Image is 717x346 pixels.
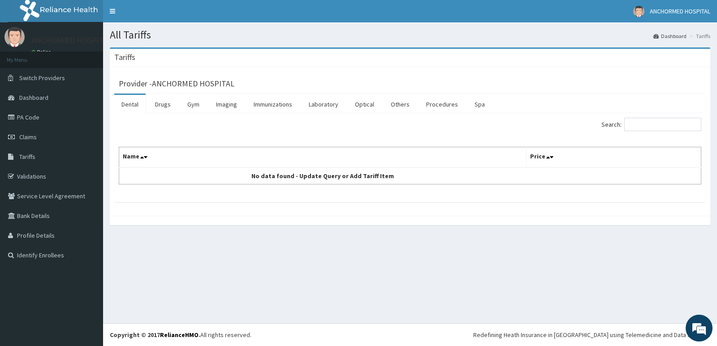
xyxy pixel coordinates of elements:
a: Others [384,95,417,114]
div: Redefining Heath Insurance in [GEOGRAPHIC_DATA] using Telemedicine and Data Science! [473,330,710,339]
th: Price [527,147,701,168]
input: Search: [624,118,701,131]
span: Claims [19,133,37,141]
span: Dashboard [19,94,48,102]
span: Tariffs [19,153,35,161]
footer: All rights reserved. [103,323,717,346]
img: User Image [633,6,644,17]
li: Tariffs [687,32,710,40]
a: Optical [348,95,381,114]
a: Dental [114,95,146,114]
a: Spa [467,95,492,114]
p: ANCHORMED HOSPITAL [31,36,112,44]
span: Switch Providers [19,74,65,82]
span: ANCHORMED HOSPITAL [650,7,710,15]
h3: Provider - ANCHORMED HOSPITAL [119,80,234,88]
td: No data found - Update Query or Add Tariff Item [119,167,527,184]
label: Search: [601,118,701,131]
a: Gym [180,95,207,114]
a: Dashboard [653,32,687,40]
strong: Copyright © 2017 . [110,331,200,339]
h3: Tariffs [114,53,135,61]
a: Imaging [209,95,244,114]
a: Drugs [148,95,178,114]
a: RelianceHMO [160,331,199,339]
th: Name [119,147,527,168]
a: Laboratory [302,95,346,114]
img: User Image [4,27,25,47]
h1: All Tariffs [110,29,710,41]
a: Procedures [419,95,465,114]
a: Online [31,49,53,55]
a: Immunizations [246,95,299,114]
